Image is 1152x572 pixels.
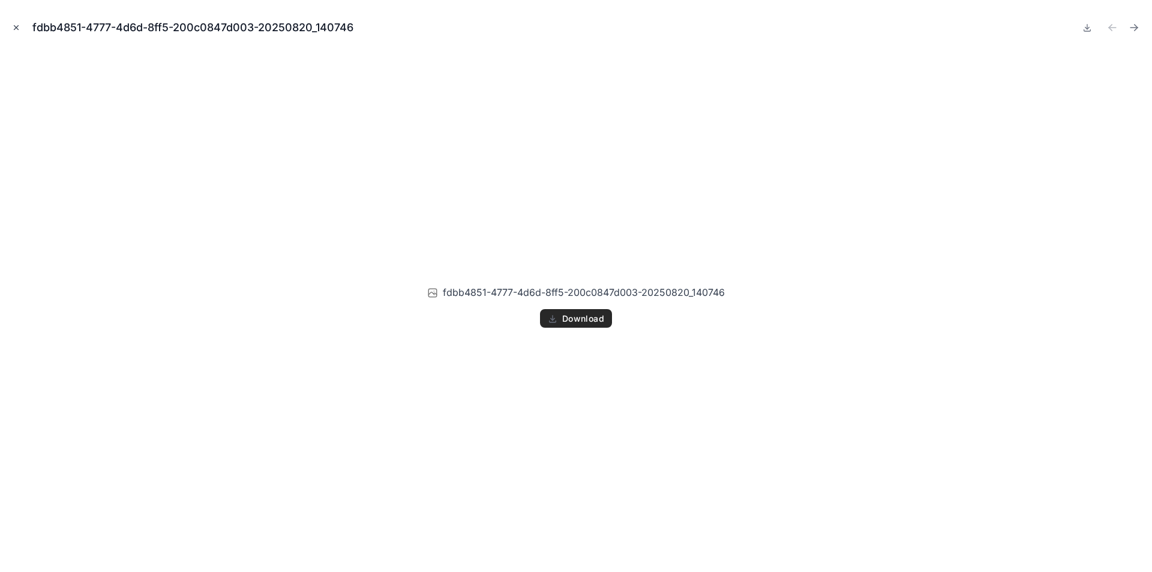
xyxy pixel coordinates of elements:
[540,309,612,328] button: Download
[10,21,23,34] button: Close modal
[1126,19,1142,36] button: Next file
[562,313,604,324] span: Download
[32,19,363,36] div: fdbb4851-4777-4d6d-8ff5-200c0847d003-20250820_140746
[1104,19,1121,36] button: Previous file
[443,286,725,298] span: fdbb4851-4777-4d6d-8ff5-200c0847d003-20250820_140746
